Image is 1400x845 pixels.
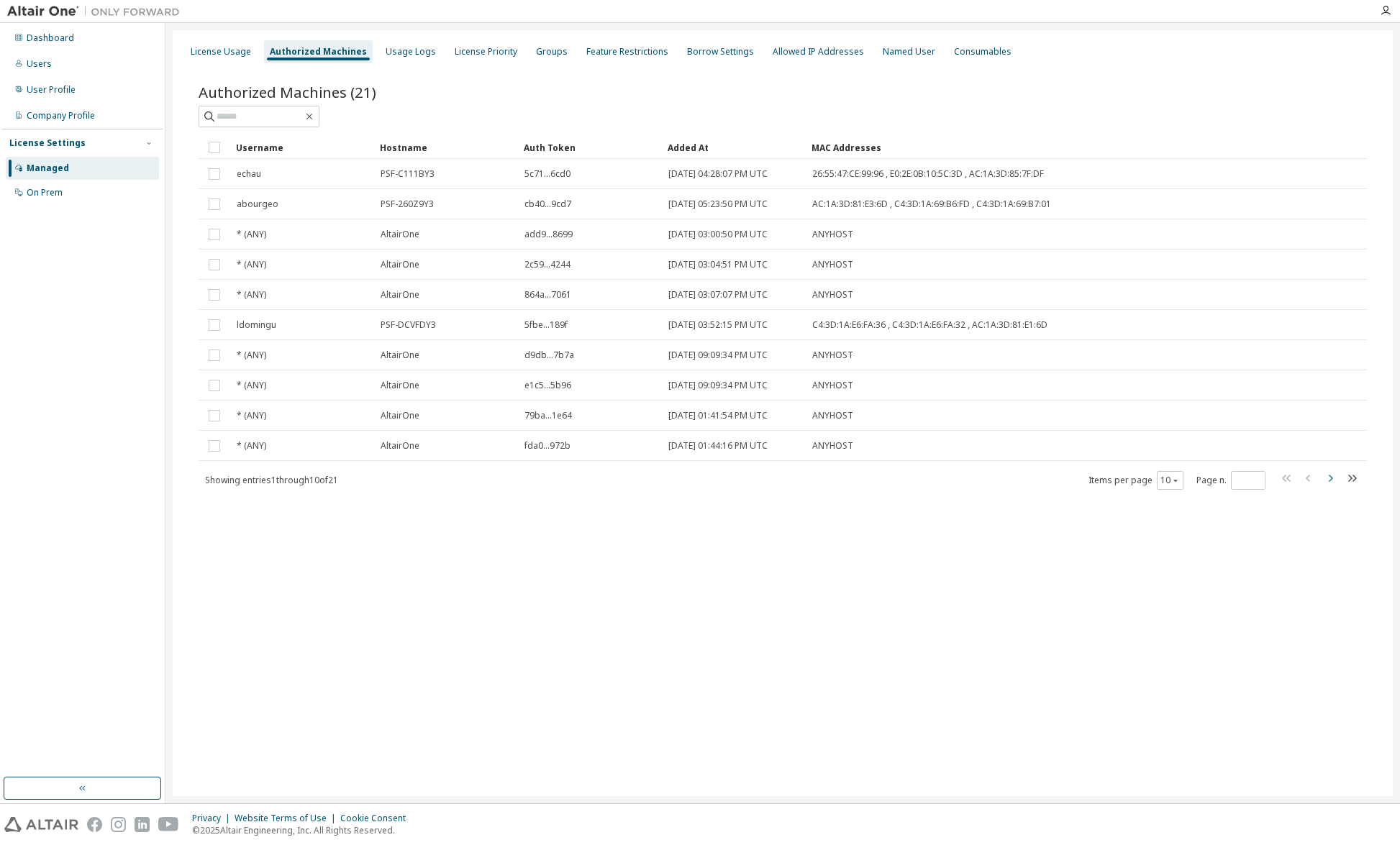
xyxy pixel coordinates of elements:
span: [DATE] 01:41:54 PM UTC [668,410,768,421]
span: 26:55:47:CE:99:96 , E0:2E:0B:10:5C:3D , AC:1A:3D:85:7F:DF [812,168,1044,180]
span: Showing entries 1 through 10 of 21 [205,474,338,486]
span: add9...8699 [524,229,573,240]
span: [DATE] 03:52:15 PM UTC [668,319,768,331]
img: altair_logo.svg [4,817,78,832]
div: Cookie Consent [340,813,414,824]
img: instagram.svg [111,817,126,832]
span: ANYHOST [812,229,853,240]
img: facebook.svg [87,817,102,832]
span: AltairOne [381,440,419,452]
div: Username [236,136,368,159]
span: 79ba...1e64 [524,410,572,421]
span: ldomingu [237,319,276,331]
span: e1c5...5b96 [524,380,571,391]
span: abourgeo [237,198,278,210]
span: AltairOne [381,289,419,301]
span: * (ANY) [237,410,266,421]
div: Feature Restrictions [586,46,668,58]
span: Authorized Machines (21) [199,82,376,102]
span: PSF-C111BY3 [381,168,435,180]
span: d9db...7b7a [524,350,574,361]
span: PSF-DCVFDY3 [381,319,436,331]
span: ANYHOST [812,289,853,301]
span: ANYHOST [812,259,853,270]
div: Named User [883,46,935,58]
span: AltairOne [381,259,419,270]
div: Hostname [380,136,512,159]
span: fda0...972b [524,440,571,452]
span: [DATE] 04:28:07 PM UTC [668,168,768,180]
span: ANYHOST [812,440,853,452]
span: * (ANY) [237,380,266,391]
span: ANYHOST [812,380,853,391]
div: Allowed IP Addresses [773,46,864,58]
span: AltairOne [381,229,419,240]
span: AltairOne [381,410,419,421]
span: C4:3D:1A:E6:FA:36 , C4:3D:1A:E6:FA:32 , AC:1A:3D:81:E1:6D [812,319,1047,331]
span: [DATE] 01:44:16 PM UTC [668,440,768,452]
span: Page n. [1196,471,1265,490]
div: License Settings [9,137,86,149]
div: MAC Addresses [812,136,1216,159]
div: Added At [668,136,800,159]
div: On Prem [27,187,63,198]
div: Website Terms of Use [235,813,340,824]
span: AltairOne [381,380,419,391]
span: * (ANY) [237,229,266,240]
span: 5c71...6cd0 [524,168,571,180]
span: 864a...7061 [524,289,571,301]
div: User Profile [27,84,76,96]
span: PSF-260Z9Y3 [381,198,434,210]
div: Privacy [192,813,235,824]
img: linkedin.svg [135,817,150,832]
span: * (ANY) [237,259,266,270]
span: [DATE] 09:09:34 PM UTC [668,380,768,391]
div: Users [27,58,52,70]
span: ANYHOST [812,350,853,361]
div: Auth Token [524,136,656,159]
div: Consumables [954,46,1012,58]
div: Authorized Machines [270,46,367,58]
span: Items per page [1088,471,1183,490]
div: Dashboard [27,32,74,44]
button: 10 [1160,475,1180,486]
span: [DATE] 09:09:34 PM UTC [668,350,768,361]
span: ANYHOST [812,410,853,421]
div: Borrow Settings [687,46,754,58]
span: * (ANY) [237,350,266,361]
span: [DATE] 05:23:50 PM UTC [668,198,768,210]
div: Company Profile [27,110,95,122]
span: [DATE] 03:07:07 PM UTC [668,289,768,301]
span: AC:1A:3D:81:E3:6D , C4:3D:1A:69:B6:FD , C4:3D:1A:69:B7:01 [812,198,1051,210]
div: Managed [27,163,69,174]
span: [DATE] 03:00:50 PM UTC [668,229,768,240]
span: echau [237,168,261,180]
span: * (ANY) [237,289,266,301]
span: * (ANY) [237,440,266,452]
span: 2c59...4244 [524,259,571,270]
div: License Priority [455,46,517,58]
span: AltairOne [381,350,419,361]
div: Groups [536,46,568,58]
span: cb40...9cd7 [524,198,571,210]
img: youtube.svg [158,817,179,832]
span: [DATE] 03:04:51 PM UTC [668,259,768,270]
span: 5fbe...189f [524,319,568,331]
div: License Usage [191,46,251,58]
img: Altair One [7,4,187,19]
p: © 2025 Altair Engineering, Inc. All Rights Reserved. [192,824,414,836]
div: Usage Logs [386,46,436,58]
